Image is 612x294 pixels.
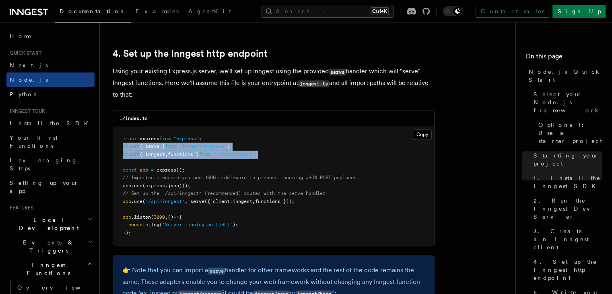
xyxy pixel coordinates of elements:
[179,143,227,149] span: "inngest/express"
[6,72,95,87] a: Node.js
[538,121,602,145] span: Optional: Use a starter project
[6,213,95,235] button: Local Development
[10,180,79,194] span: Setting up your app
[534,90,602,114] span: Select your Node.js framework
[168,214,173,220] span: ()
[140,167,148,173] span: app
[6,29,95,43] a: Home
[148,222,159,228] span: .log
[6,235,95,258] button: Events & Triggers
[140,136,159,141] span: express
[530,224,602,255] a: 3. Create an Inngest client
[413,129,432,140] button: Copy
[162,222,233,228] span: 'Server running on [URL]'
[534,227,602,251] span: 3. Create an Inngest client
[6,176,95,198] a: Setting up your app
[298,80,329,87] code: inngest.ts
[17,284,100,291] span: Overview
[6,58,95,72] a: Next.js
[183,2,236,22] a: AgentKit
[131,183,142,188] span: .use
[128,222,148,228] span: console
[199,136,202,141] span: ;
[173,136,199,141] span: "express"
[262,5,394,18] button: Search...Ctrl+K
[55,2,131,23] a: Documentation
[534,174,602,190] span: 1. Install the Inngest SDK
[535,118,602,148] a: Optional: Use a starter project
[534,258,602,282] span: 4. Set up the Inngest http endpoint
[230,199,233,204] span: :
[371,7,389,15] kbd: Ctrl+K
[159,136,171,141] span: from
[165,151,168,157] span: ,
[165,143,176,149] span: from
[530,148,602,171] a: Starting your project
[10,157,78,172] span: Leveraging Steps
[123,190,326,196] span: // Set up the "/api/inngest" (recommended) routes with the serve handler
[159,222,162,228] span: (
[6,87,95,101] a: Python
[6,50,41,56] span: Quick start
[208,266,225,274] a: serve
[176,167,185,173] span: ();
[120,116,148,121] code: ./index.ts
[123,151,140,157] span: import
[131,199,142,204] span: .use
[6,108,45,114] span: Inngest tour
[151,167,154,173] span: =
[6,116,95,130] a: Install the SDK
[255,199,295,204] span: functions }));
[165,183,179,188] span: .json
[476,5,549,18] a: Contact sales
[123,136,140,141] span: import
[252,199,255,204] span: ,
[123,175,359,180] span: // Important: ensure you add JSON middleware to process incoming JSON POST payloads.
[142,199,145,204] span: (
[6,238,88,255] span: Events & Triggers
[530,193,602,224] a: 2. Run the Inngest Dev Server
[6,153,95,176] a: Leveraging Steps
[113,48,268,59] a: 4. Set up the Inngest http endpoint
[525,64,602,87] a: Node.js Quick Start
[6,258,95,280] button: Inngest Functions
[443,6,462,16] button: Toggle dark mode
[185,199,188,204] span: ,
[136,8,179,14] span: Examples
[145,199,185,204] span: "/api/inngest"
[233,222,238,228] span: );
[145,183,165,188] span: express
[142,183,145,188] span: (
[534,197,602,221] span: 2. Run the Inngest Dev Server
[329,68,346,75] code: serve
[233,199,252,204] span: inngest
[6,261,87,277] span: Inngest Functions
[530,171,602,193] a: 1. Install the Inngest SDK
[530,255,602,285] a: 4. Set up the Inngest http endpoint
[123,230,131,236] span: });
[123,199,131,204] span: app
[552,5,606,18] a: Sign Up
[165,214,168,220] span: ,
[10,32,32,40] span: Home
[157,167,176,173] span: express
[188,8,231,14] span: AgentKit
[6,130,95,153] a: Your first Functions
[529,68,602,84] span: Node.js Quick Start
[113,66,435,100] p: Using your existing Express.js server, we'll set up Inngest using the provided handler which will...
[6,216,88,232] span: Local Development
[123,167,137,173] span: const
[173,214,179,220] span: =>
[10,135,58,149] span: Your first Functions
[10,120,93,126] span: Install the SDK
[10,77,48,83] span: Node.js
[213,151,255,157] span: "./src/inngest"
[6,205,33,211] span: Features
[123,214,131,220] span: app
[10,62,48,68] span: Next.js
[123,143,140,149] span: import
[204,199,230,204] span: ({ client
[154,214,165,220] span: 3000
[530,87,602,118] a: Select your Node.js framework
[534,151,602,168] span: Starting your project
